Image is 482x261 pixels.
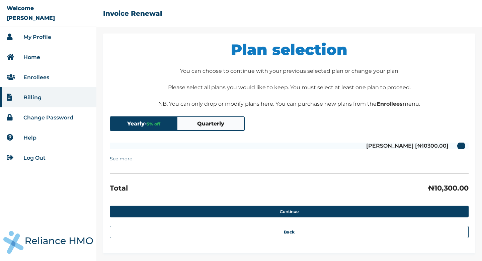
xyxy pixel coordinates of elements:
a: My Profile [23,34,51,40]
a: Log Out [23,155,46,161]
h3: ₦ 10,300.00 [428,184,469,192]
p: Welcome [7,5,34,11]
button: Continue [110,206,469,217]
a: Help [23,135,36,141]
p: [PERSON_NAME] [7,15,55,21]
img: RelianceHMO's Logo [3,231,93,254]
a: Billing [23,94,42,101]
label: [PERSON_NAME] [₦10300.00] [110,143,469,149]
button: Back [110,226,469,238]
summary: See more [110,152,132,165]
button: Quarterly [177,117,244,130]
a: Change Password [23,114,73,121]
button: Yearly-5% off [110,117,177,130]
a: Enrollees [23,74,49,81]
p: NB: You can only drop or modify plans here. You can purchase new plans from the menu. [110,100,469,108]
span: 5 % off [147,121,160,126]
h2: Invoice Renewal [103,9,162,17]
p: You can choose to continue with your previous selected plan or change your plan [110,67,469,75]
b: Enrollees [377,101,403,107]
h3: Total [110,184,128,192]
p: Please select all plans you would like to keep. You must select at least one plan to proceed. [110,84,469,92]
h1: Plan selection [110,40,469,59]
a: Home [23,54,40,60]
